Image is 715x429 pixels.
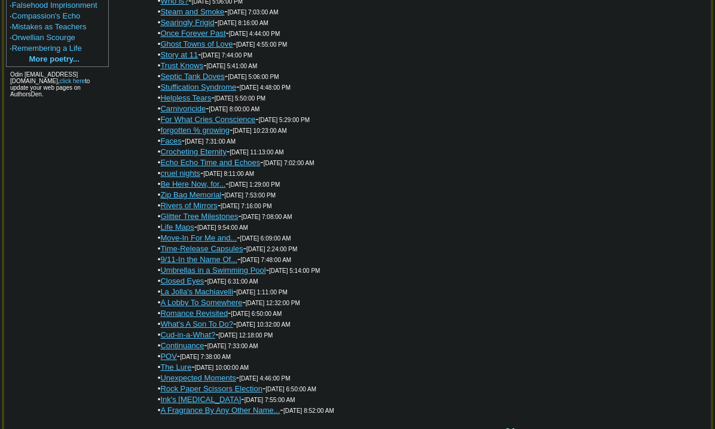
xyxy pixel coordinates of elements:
[160,158,260,167] a: Echo Echo Time and Echoes
[269,267,320,274] font: [DATE] 5:14:00 PM
[158,223,194,232] font: •
[160,406,280,415] a: A Fragrance By Any Other Name...
[160,298,242,307] a: A Lobby To Somewhere
[218,20,268,26] font: [DATE] 8:16:00 AM
[265,386,316,393] font: [DATE] 6:50:00 AM
[158,136,182,145] font: •
[236,41,287,48] font: [DATE] 4:55:00 PM
[158,266,266,275] font: •
[160,126,230,135] a: forgotten % growing
[160,309,228,318] a: Romance Revisited
[283,407,334,414] font: [DATE] 8:52:00 AM
[228,9,279,16] font: [DATE] 7:03:00 AM
[160,352,176,361] a: POV
[195,364,249,371] font: [DATE] 10:00:00 AM
[158,18,215,27] font: •
[158,190,221,199] font: •
[158,104,206,113] font: •
[29,54,80,63] a: More poetry...
[160,7,224,16] a: Steam and Smoke
[160,147,227,156] a: Crocheting Eternity
[158,406,280,415] font: •
[158,147,227,156] font: •
[245,397,295,403] font: [DATE] 7:55:00 AM
[12,1,97,10] a: Falsehood Imprisonment
[160,136,181,145] a: Faces
[160,50,198,59] a: Story at 11
[160,244,243,253] a: Time-Release Capsules
[160,39,233,48] a: Ghost Towns of Love
[160,287,233,296] a: La Jolla's Machiavelli
[236,289,287,296] font: [DATE] 1:11:00 PM
[240,257,291,263] font: [DATE] 7:48:00 AM
[160,363,191,372] a: The Lure
[158,255,237,264] font: •
[160,29,225,38] a: Once Forever Past
[158,61,203,70] font: •
[10,22,86,31] font: ·
[229,31,280,37] font: [DATE] 4:44:00 PM
[158,201,218,210] font: •
[201,52,252,59] font: [DATE] 7:44:00 PM
[215,95,265,102] font: [DATE] 5:50:00 PM
[207,343,258,349] font: [DATE] 7:33:00 AM
[246,300,300,306] font: [DATE] 12:32:00 PM
[206,63,257,69] font: [DATE] 5:41:00 AM
[158,298,243,307] font: •
[160,93,211,102] a: Helpless Tears
[160,72,224,81] a: Septic Tank Doves
[229,181,280,188] font: [DATE] 1:29:00 PM
[160,190,221,199] a: Zip Bag Memorial
[160,61,203,70] a: Trust Knows
[207,278,258,285] font: [DATE] 6:31:00 AM
[158,158,261,167] font: •
[158,395,241,404] font: •
[158,384,262,393] font: •
[203,171,254,177] font: [DATE] 8:11:00 AM
[160,18,214,27] a: Searingly Frigid
[10,33,75,42] font: ·
[10,44,82,53] font: ·
[158,212,239,221] font: •
[160,223,194,232] a: Life Maps
[158,373,236,382] font: •
[158,115,256,124] font: •
[246,246,297,252] font: [DATE] 2:24:00 PM
[160,169,200,178] a: cruel nights
[239,375,290,382] font: [DATE] 4:46:00 PM
[158,309,228,318] font: •
[160,233,237,242] a: Move-In For Me and...
[158,352,177,361] font: •
[197,224,248,231] font: [DATE] 9:54:00 AM
[160,341,204,350] a: Continuance
[158,7,225,16] font: •
[160,83,236,92] a: Stuffication Syndrome
[160,104,206,113] a: Carnivoricide
[160,276,204,285] a: Closed Eyes
[160,255,237,264] a: 9/11-In the Name Of...
[160,373,236,382] a: Unexpected Moments
[158,244,243,253] font: •
[158,126,230,135] font: •
[158,93,212,102] font: •
[160,330,215,339] a: Cud-in-a-What?
[158,287,233,296] font: •
[230,149,283,156] font: [DATE] 11:13:00 AM
[160,320,233,328] a: What's A Son To Do?
[185,138,236,145] font: [DATE] 7:31:00 AM
[158,276,204,285] font: •
[221,203,271,209] font: [DATE] 7:16:00 PM
[236,321,290,328] font: [DATE] 10:32:00 AM
[158,179,226,188] font: •
[240,235,291,242] font: [DATE] 6:09:00 AM
[158,29,226,38] font: •
[240,84,291,91] font: [DATE] 4:48:00 PM
[160,115,255,124] a: For What Cries Conscience
[160,266,265,275] a: Umbrellas in a Swimming Pool
[158,72,225,81] font: •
